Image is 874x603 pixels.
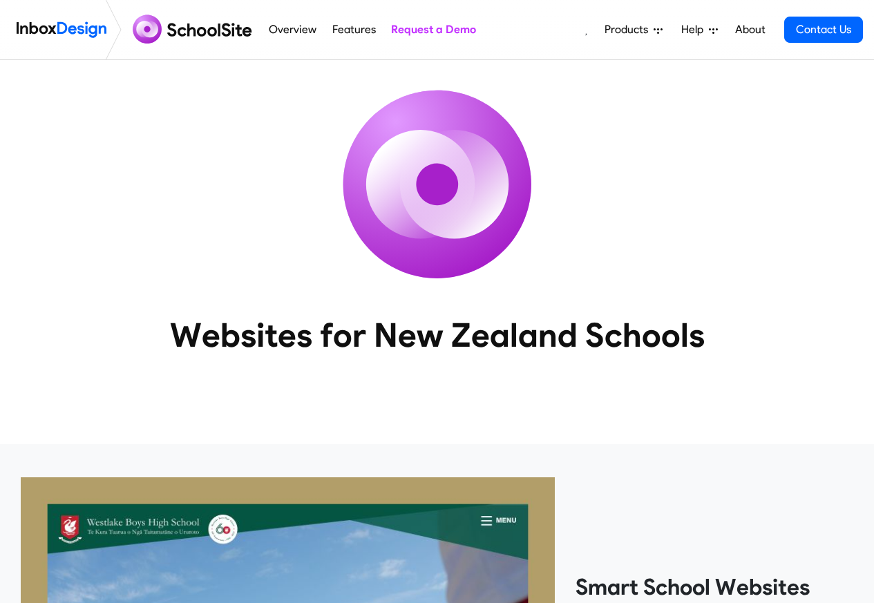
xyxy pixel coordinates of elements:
[313,60,562,309] img: icon_schoolsite.svg
[387,16,479,44] a: Request a Demo
[784,17,863,43] a: Contact Us
[328,16,379,44] a: Features
[605,21,654,38] span: Products
[265,16,321,44] a: Overview
[731,16,769,44] a: About
[576,573,853,601] heading: Smart School Websites
[681,21,709,38] span: Help
[127,13,261,46] img: schoolsite logo
[676,16,723,44] a: Help
[109,314,766,356] heading: Websites for New Zealand Schools
[599,16,668,44] a: Products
